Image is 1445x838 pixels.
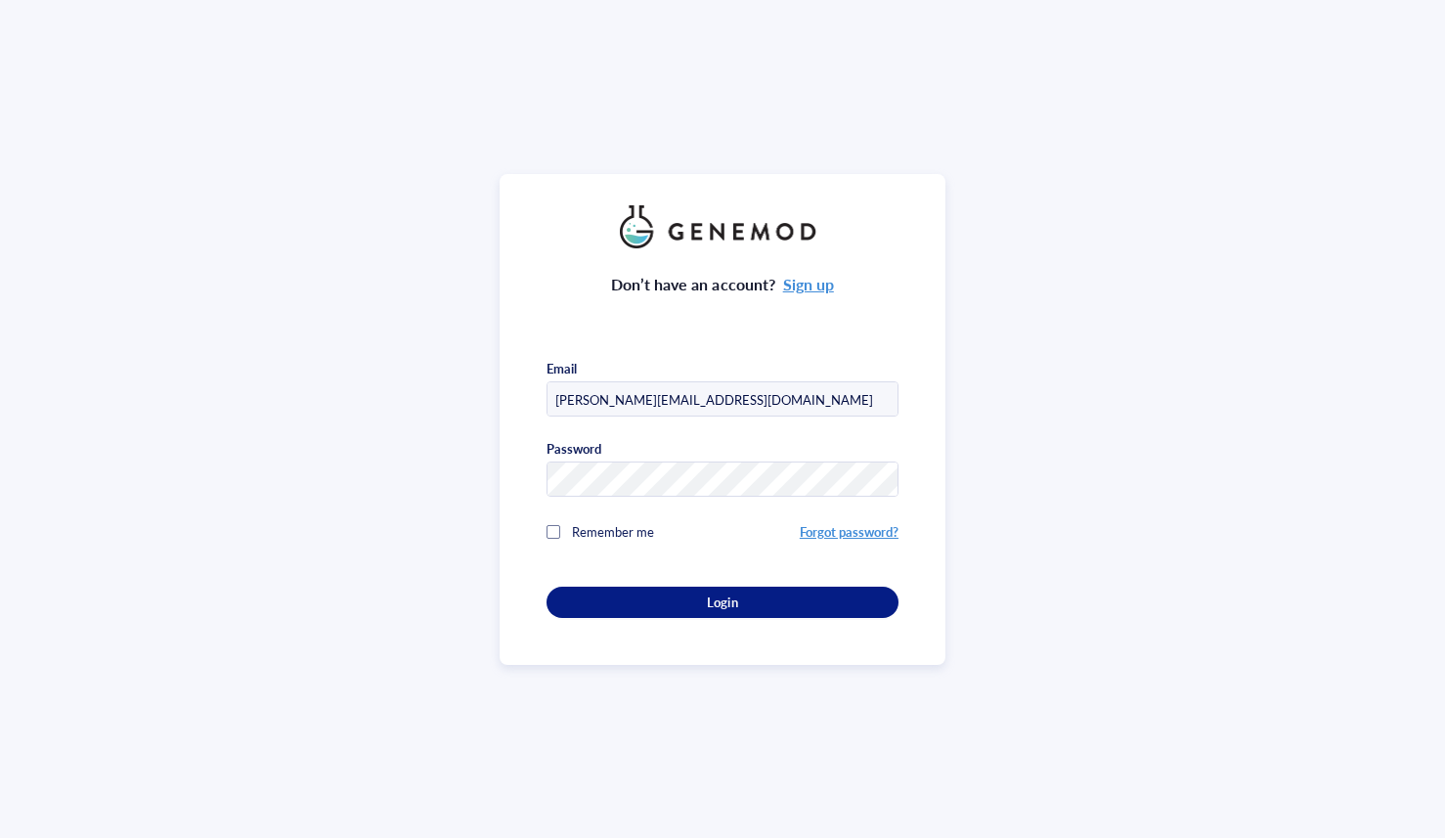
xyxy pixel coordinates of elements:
div: Don’t have an account? [611,272,834,297]
button: Login [547,587,898,618]
span: Remember me [572,522,654,541]
div: Email [547,360,577,377]
span: Login [707,594,737,611]
div: Password [547,440,601,458]
img: genemod_logo_light-BcqUzbGq.png [620,205,825,248]
a: Forgot password? [800,522,898,541]
a: Sign up [783,273,834,295]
